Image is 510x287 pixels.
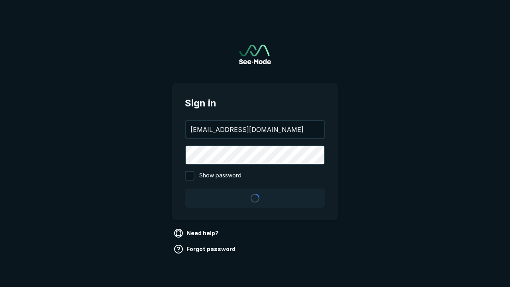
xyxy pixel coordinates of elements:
img: See-Mode Logo [239,45,271,64]
span: Sign in [185,96,325,110]
a: Forgot password [172,243,239,256]
span: Show password [199,171,241,181]
input: your@email.com [186,121,324,138]
a: Need help? [172,227,222,240]
a: Go to sign in [239,45,271,64]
